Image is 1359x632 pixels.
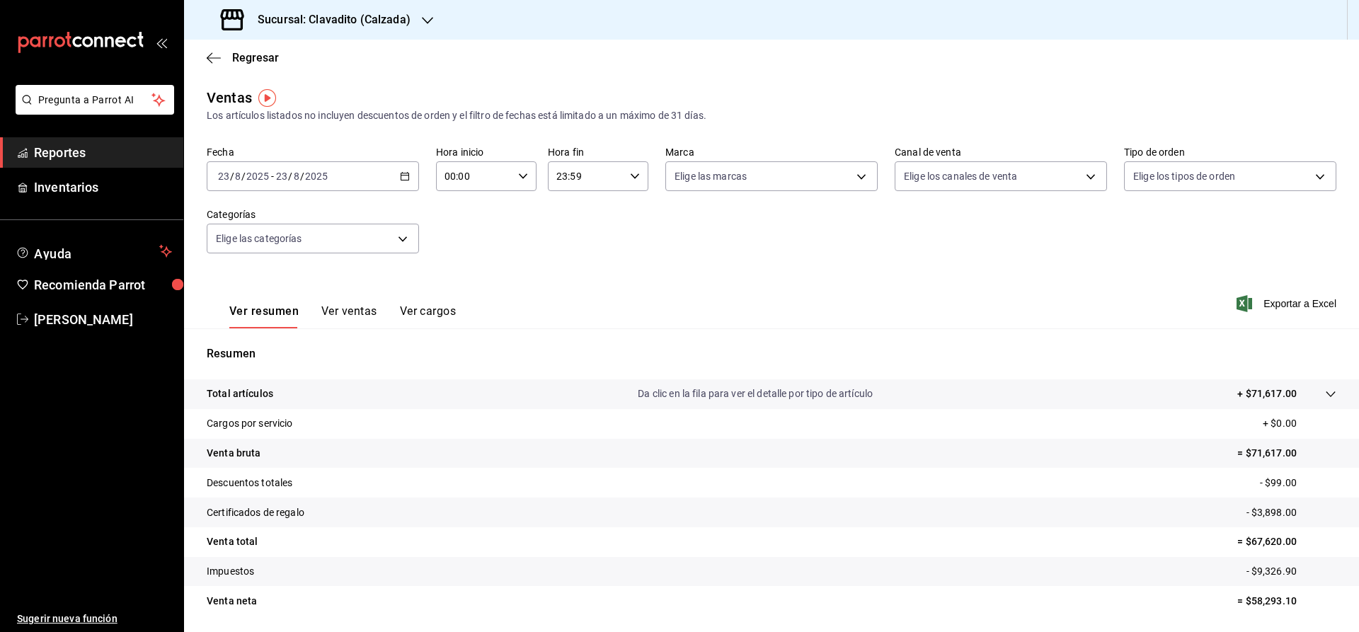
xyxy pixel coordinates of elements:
[207,594,257,609] p: Venta neta
[216,231,302,246] span: Elige las categorías
[241,171,246,182] span: /
[34,310,172,329] span: [PERSON_NAME]
[246,11,411,28] h3: Sucursal: Clavadito (Calzada)
[207,476,292,490] p: Descuentos totales
[904,169,1017,183] span: Elige los canales de venta
[207,446,260,461] p: Venta bruta
[258,89,276,107] img: Tooltip marker
[16,85,174,115] button: Pregunta a Parrot AI
[38,93,152,108] span: Pregunta a Parrot AI
[1246,505,1336,520] p: - $3,898.00
[895,147,1107,157] label: Canal de venta
[207,534,258,549] p: Venta total
[207,147,419,157] label: Fecha
[1237,446,1336,461] p: = $71,617.00
[10,103,174,117] a: Pregunta a Parrot AI
[288,171,292,182] span: /
[207,51,279,64] button: Regresar
[156,37,167,48] button: open_drawer_menu
[1124,147,1336,157] label: Tipo de orden
[548,147,648,157] label: Hora fin
[321,304,377,328] button: Ver ventas
[675,169,747,183] span: Elige las marcas
[207,564,254,579] p: Impuestos
[304,171,328,182] input: ----
[1237,534,1336,549] p: = $67,620.00
[1237,386,1297,401] p: + $71,617.00
[400,304,457,328] button: Ver cargos
[229,304,456,328] div: navigation tabs
[207,345,1336,362] p: Resumen
[207,209,419,219] label: Categorías
[271,171,274,182] span: -
[1133,169,1235,183] span: Elige los tipos de orden
[246,171,270,182] input: ----
[34,243,154,260] span: Ayuda
[207,386,273,401] p: Total artículos
[436,147,537,157] label: Hora inicio
[1237,594,1336,609] p: = $58,293.10
[300,171,304,182] span: /
[229,304,299,328] button: Ver resumen
[665,147,878,157] label: Marca
[1260,476,1336,490] p: - $99.00
[232,51,279,64] span: Regresar
[34,178,172,197] span: Inventarios
[1263,416,1336,431] p: + $0.00
[207,505,304,520] p: Certificados de regalo
[234,171,241,182] input: --
[275,171,288,182] input: --
[34,143,172,162] span: Reportes
[1246,564,1336,579] p: - $9,326.90
[230,171,234,182] span: /
[17,611,172,626] span: Sugerir nueva función
[207,108,1336,123] div: Los artículos listados no incluyen descuentos de orden y el filtro de fechas está limitado a un m...
[638,386,873,401] p: Da clic en la fila para ver el detalle por tipo de artículo
[293,171,300,182] input: --
[34,275,172,294] span: Recomienda Parrot
[217,171,230,182] input: --
[207,87,252,108] div: Ventas
[207,416,293,431] p: Cargos por servicio
[1239,295,1336,312] button: Exportar a Excel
